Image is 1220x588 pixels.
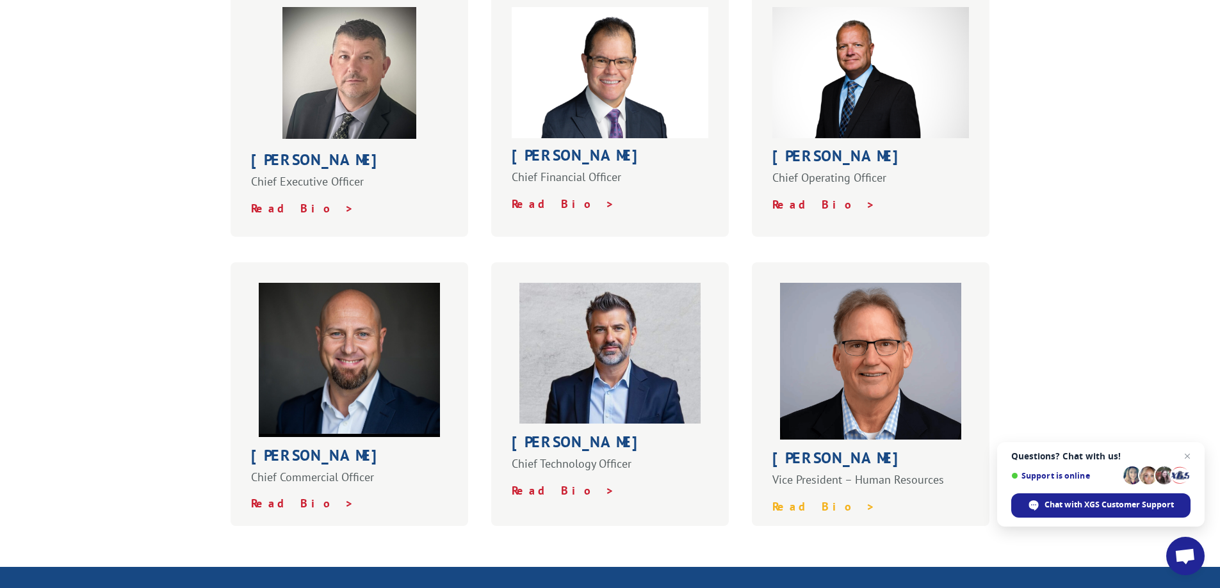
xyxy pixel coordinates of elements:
p: Chief Operating Officer [772,170,970,197]
p: Chief Technology Officer [512,456,709,483]
span: Chat with XGS Customer Support [1045,499,1174,511]
p: Chief Financial Officer [512,170,709,196]
a: Read Bio > [772,499,875,514]
img: Roger_Silva [512,7,709,138]
a: Open chat [1166,537,1205,575]
img: Greg Laminack [772,7,970,138]
p: Vice President – Human Resources [772,472,970,499]
a: Read Bio > [251,201,354,216]
p: Chief Executive Officer [251,174,448,201]
img: bobkenna-profilepic [282,7,416,139]
h1: [PERSON_NAME] [772,450,970,472]
a: Read Bio > [772,197,875,212]
a: Read Bio > [512,196,615,211]
h1: [PERSON_NAME] [512,148,709,170]
strong: [PERSON_NAME] [772,146,909,166]
h1: [PERSON_NAME] [251,448,448,470]
span: Questions? Chat with us! [1011,451,1191,461]
h1: [PERSON_NAME] [251,152,448,174]
h1: [PERSON_NAME] [512,434,709,456]
span: Chat with XGS Customer Support [1011,493,1191,518]
img: kevin-holland-headshot-web [780,283,961,440]
a: Read Bio > [251,496,354,511]
a: Read Bio > [512,483,615,498]
span: Support is online [1011,471,1119,481]
img: placeholder-person [259,283,440,437]
p: Chief Commercial Officer [251,470,448,497]
img: dm-profile-website [519,283,701,424]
